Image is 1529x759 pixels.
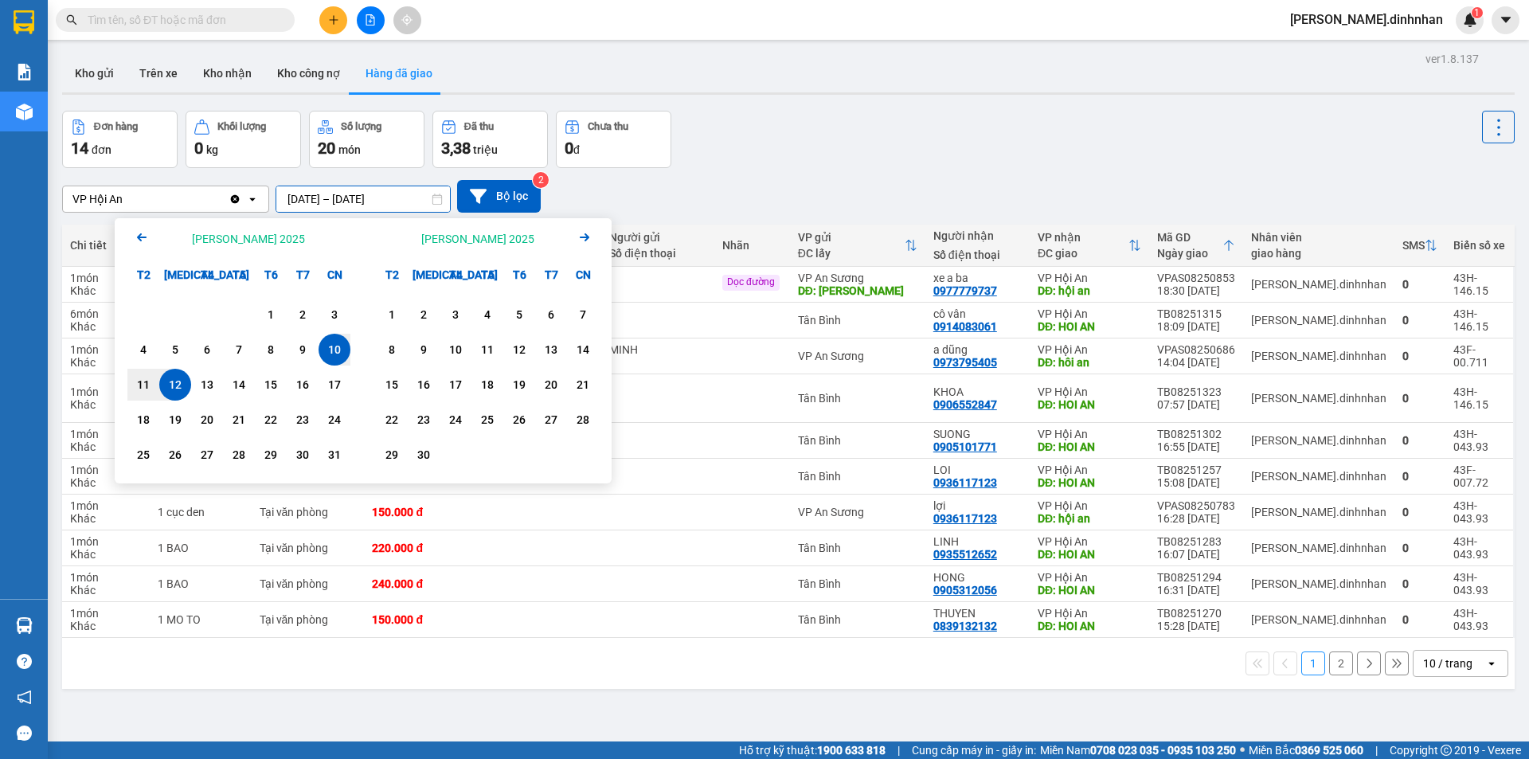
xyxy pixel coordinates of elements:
div: cô vân [933,307,1022,320]
div: 16 [413,375,435,394]
div: Choose Thứ Năm, tháng 09 4 2025. It's available. [471,299,503,331]
input: Select a date range. [276,186,450,212]
button: caret-down [1492,6,1519,34]
div: 6 [196,340,218,359]
div: 26 [508,410,530,429]
div: giao hàng [1251,247,1386,260]
div: 6 [540,305,562,324]
div: 7 [228,340,250,359]
img: warehouse-icon [16,617,33,634]
div: Choose Thứ Bảy, tháng 08 2 2025. It's available. [287,299,319,331]
div: 0 [1402,392,1437,405]
div: Choose Thứ Hai, tháng 08 4 2025. It's available. [127,334,159,366]
div: Choose Thứ Ba, tháng 09 30 2025. It's available. [408,439,440,471]
div: 16 [291,375,314,394]
img: logo-vxr [14,10,34,34]
span: 3,38 [441,139,471,158]
div: ĐC lấy [798,247,905,260]
div: VPAS08250853 [1157,272,1235,284]
img: warehouse-icon [16,104,33,120]
div: 4 [132,340,154,359]
div: Choose Thứ Bảy, tháng 08 16 2025. It's available. [287,369,319,401]
div: Choose Thứ Ba, tháng 08 26 2025. It's available. [159,439,191,471]
button: 2 [1329,651,1353,675]
div: Đã thu [464,121,494,132]
div: 9 [291,340,314,359]
div: 20 [540,375,562,394]
input: Tìm tên, số ĐT hoặc mã đơn [88,11,276,29]
div: 31 [323,445,346,464]
div: Choose Thứ Ba, tháng 09 2 2025. It's available. [408,299,440,331]
div: 9 [413,340,435,359]
div: 15 [260,375,282,394]
div: TB08251302 [1157,428,1235,440]
div: Ngày giao [1157,247,1222,260]
div: lợi [933,499,1022,512]
button: file-add [357,6,385,34]
div: DĐ: hội an [1038,284,1141,297]
div: 0977779737 [933,284,997,297]
div: 26 [164,445,186,464]
div: [PERSON_NAME] 2025 [421,231,534,247]
input: Selected VP Hội An. [124,191,126,207]
div: 13 [196,375,218,394]
div: 1 món [70,272,142,284]
div: Choose Thứ Tư, tháng 09 10 2025. It's available. [440,334,471,366]
div: Choose Thứ Ba, tháng 09 16 2025. It's available. [408,369,440,401]
div: DĐ: HOI AN [1038,440,1141,453]
div: Choose Chủ Nhật, tháng 08 17 2025. It's available. [319,369,350,401]
div: 11 [476,340,499,359]
span: [PERSON_NAME].dinhnhan [1277,10,1456,29]
div: VP An Sương [798,350,917,362]
div: [MEDICAL_DATA] [408,259,440,291]
div: Choose Thứ Hai, tháng 09 1 2025. It's available. [376,299,408,331]
div: Choose Thứ Năm, tháng 08 7 2025. It's available. [223,334,255,366]
div: 28 [572,410,594,429]
div: Choose Thứ Năm, tháng 08 14 2025. It's available. [223,369,255,401]
div: Choose Thứ Sáu, tháng 08 22 2025. It's available. [255,404,287,436]
div: 18:09 [DATE] [1157,320,1235,333]
div: VP Hội An [1038,272,1141,284]
div: 5 [164,340,186,359]
svg: Arrow Right [575,228,594,247]
div: Selected start date. Chủ Nhật, tháng 08 10 2025. It's available. [319,334,350,366]
div: 18:30 [DATE] [1157,284,1235,297]
button: Khối lượng0kg [186,111,301,168]
span: triệu [473,143,498,156]
span: 20 [318,139,335,158]
div: thanh.dinhnhan [1251,470,1386,483]
button: Kho công nợ [264,54,353,92]
div: CN [567,259,599,291]
div: 0905101771 [933,440,997,453]
div: 12 [164,375,186,394]
div: Khác [70,284,142,297]
div: VP Hội An [1038,307,1141,320]
div: Choose Thứ Hai, tháng 08 18 2025. It's available. [127,404,159,436]
div: Choose Thứ Sáu, tháng 08 8 2025. It's available. [255,334,287,366]
div: VP Hội An [1038,428,1141,440]
div: 30 [291,445,314,464]
button: Bộ lọc [457,180,541,213]
div: Choose Thứ Ba, tháng 08 5 2025. It's available. [159,334,191,366]
div: Choose Thứ Sáu, tháng 08 29 2025. It's available. [255,439,287,471]
div: 19 [164,410,186,429]
div: 23 [291,410,314,429]
div: Chi tiết [70,239,142,252]
div: 2 [291,305,314,324]
span: caret-down [1499,13,1513,27]
div: 2 [413,305,435,324]
div: 0 [1402,470,1437,483]
div: TB08251315 [1157,307,1235,320]
div: TB08251323 [1157,385,1235,398]
div: Choose Thứ Tư, tháng 08 27 2025. It's available. [191,439,223,471]
span: 0 [194,139,203,158]
div: 24 [444,410,467,429]
div: VP An Sương [798,272,917,284]
div: Choose Thứ Bảy, tháng 08 23 2025. It's available. [287,404,319,436]
div: 16:55 [DATE] [1157,440,1235,453]
div: ĐC giao [1038,247,1128,260]
div: T2 [376,259,408,291]
div: Dọc đường [722,275,780,291]
span: aim [401,14,413,25]
span: đ [573,143,580,156]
